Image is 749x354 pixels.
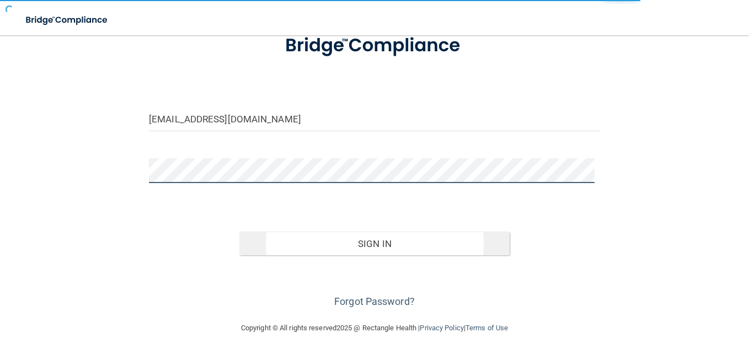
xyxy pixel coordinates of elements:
a: Forgot Password? [334,296,415,307]
img: bridge_compliance_login_screen.278c3ca4.svg [17,9,118,31]
a: Privacy Policy [420,324,463,332]
img: bridge_compliance_login_screen.278c3ca4.svg [266,22,483,70]
input: Email [149,106,600,131]
button: Sign In [239,232,510,256]
div: Copyright © All rights reserved 2025 @ Rectangle Health | | [173,310,576,346]
a: Terms of Use [466,324,508,332]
